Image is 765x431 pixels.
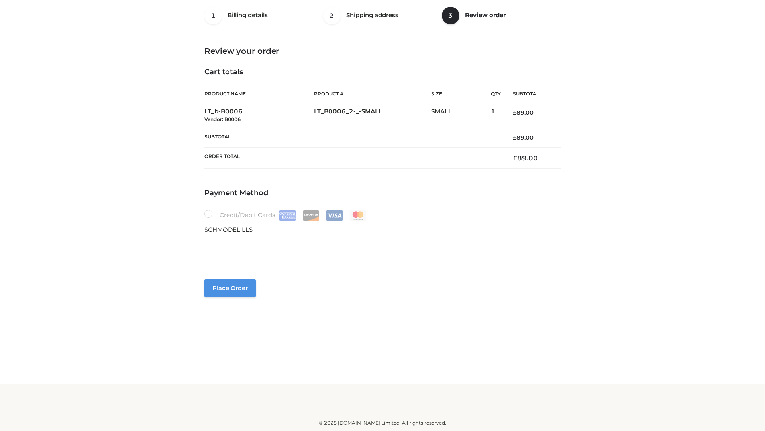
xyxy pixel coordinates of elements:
[513,134,516,141] span: £
[513,154,517,162] span: £
[491,103,501,128] td: 1
[491,85,501,103] th: Qty
[204,148,501,169] th: Order Total
[204,189,561,198] h4: Payment Method
[314,85,431,103] th: Product #
[118,419,647,427] div: © 2025 [DOMAIN_NAME] Limited. All rights reserved.
[204,46,561,56] h3: Review your order
[513,109,534,116] bdi: 89.00
[513,154,538,162] bdi: 89.00
[204,128,501,147] th: Subtotal
[204,68,561,77] h4: Cart totals
[204,116,241,122] small: Vendor: B0006
[302,210,320,221] img: Discover
[513,109,516,116] span: £
[204,103,314,128] td: LT_b-B0006
[279,210,296,221] img: Amex
[204,225,561,235] p: SCHMODEL LLS
[203,233,559,262] iframe: Secure payment input frame
[326,210,343,221] img: Visa
[501,85,561,103] th: Subtotal
[349,210,367,221] img: Mastercard
[431,103,491,128] td: SMALL
[314,103,431,128] td: LT_B0006_2-_-SMALL
[513,134,534,141] bdi: 89.00
[431,85,487,103] th: Size
[204,279,256,297] button: Place order
[204,85,314,103] th: Product Name
[204,210,367,221] label: Credit/Debit Cards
